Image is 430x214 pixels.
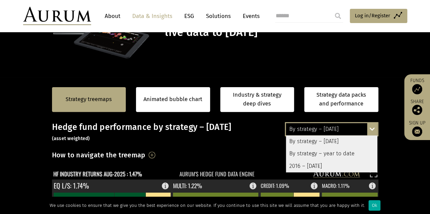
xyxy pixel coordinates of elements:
[286,148,377,160] div: By strategy – year to date
[355,12,390,20] span: Log in/Register
[52,149,145,161] h3: How to navigate the treemap
[181,10,197,22] a: ESG
[408,99,427,115] div: Share
[52,136,90,141] small: (asset weighted)
[286,135,377,148] div: By strategy – [DATE]
[350,9,407,23] a: Log in/Register
[143,95,202,104] a: Animated bubble chart
[408,78,427,94] a: Funds
[368,200,380,211] div: Ok
[66,95,112,104] a: Strategy treemaps
[304,87,378,112] a: Strategy data packs and performance
[101,10,124,22] a: About
[408,120,427,137] a: Sign up
[412,84,422,94] img: Access Funds
[129,10,176,22] a: Data & Insights
[23,7,91,25] img: Aurum
[412,127,422,137] img: Sign up to our newsletter
[239,10,260,22] a: Events
[203,10,234,22] a: Solutions
[331,9,345,23] input: Submit
[286,123,377,135] div: By strategy – [DATE]
[412,105,422,115] img: Share this post
[220,87,294,112] a: Industry & strategy deep dives
[52,122,378,142] h3: Hedge fund performance by strategy – [DATE]
[286,160,377,172] div: 2016 – [DATE]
